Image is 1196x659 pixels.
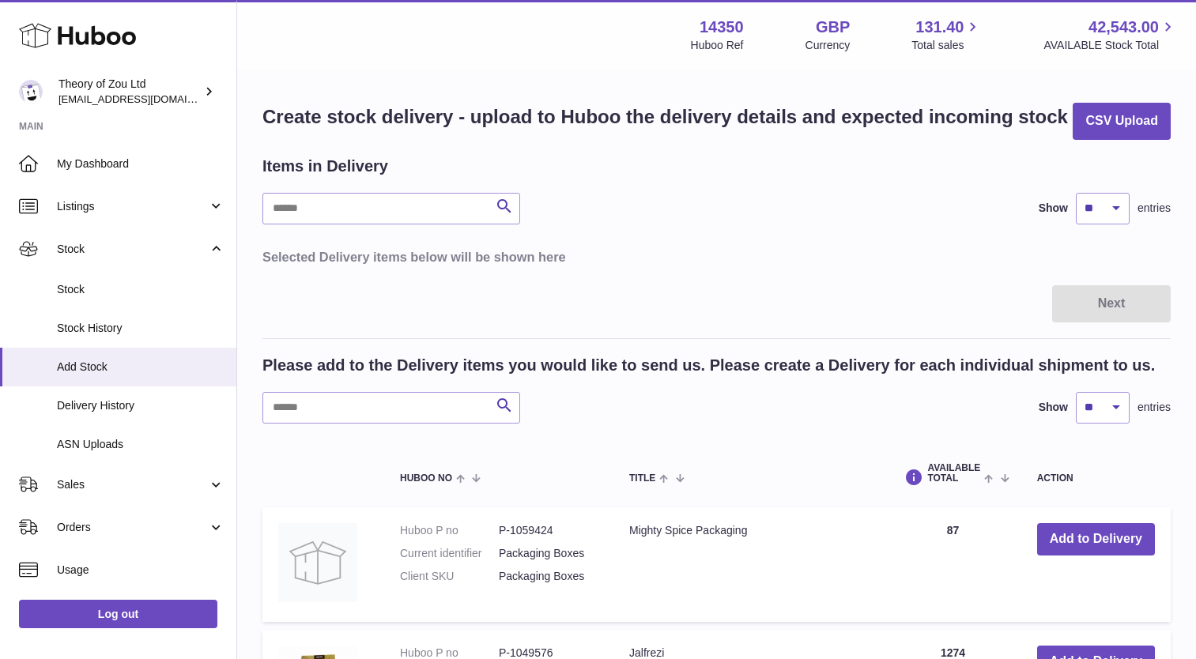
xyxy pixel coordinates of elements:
label: Show [1039,400,1068,415]
dt: Client SKU [400,569,499,584]
img: Mighty Spice Packaging [278,523,357,602]
h1: Create stock delivery - upload to Huboo the delivery details and expected incoming stock [262,104,1068,130]
dd: Packaging Boxes [499,546,598,561]
dt: Huboo P no [400,523,499,538]
span: Listings [57,199,208,214]
span: Title [629,473,655,484]
a: 42,543.00 AVAILABLE Stock Total [1043,17,1177,53]
span: [EMAIL_ADDRESS][DOMAIN_NAME] [58,92,232,105]
span: Stock [57,282,224,297]
td: 87 [885,507,1021,622]
strong: GBP [816,17,850,38]
dd: P-1059424 [499,523,598,538]
button: Add to Delivery [1037,523,1155,555]
span: ASN Uploads [57,437,224,452]
span: Total sales [911,38,982,53]
span: entries [1138,201,1171,216]
span: entries [1138,400,1171,415]
img: amit@themightyspice.com [19,80,43,104]
h2: Items in Delivery [262,156,388,177]
span: Usage [57,563,224,578]
span: Orders [57,520,208,535]
a: Log out [19,600,217,628]
strong: 14350 [700,17,744,38]
div: Currency [806,38,851,53]
span: Huboo no [400,473,452,484]
span: Stock History [57,321,224,336]
span: Add Stock [57,360,224,375]
span: Delivery History [57,398,224,413]
h3: Selected Delivery items below will be shown here [262,248,1171,265]
dd: Packaging Boxes [499,569,598,584]
span: My Dashboard [57,156,224,171]
h2: Please add to the Delivery items you would like to send us. Please create a Delivery for each ind... [262,355,1155,376]
div: Theory of Zou Ltd [58,77,201,107]
span: AVAILABLE Stock Total [1043,38,1177,53]
div: Action [1037,473,1155,484]
td: Mighty Spice Packaging [613,507,885,622]
span: Stock [57,242,208,257]
button: CSV Upload [1073,103,1171,140]
span: AVAILABLE Total [927,463,980,484]
dt: Current identifier [400,546,499,561]
div: Huboo Ref [691,38,744,53]
a: 131.40 Total sales [911,17,982,53]
span: 131.40 [915,17,964,38]
span: 42,543.00 [1088,17,1159,38]
label: Show [1039,201,1068,216]
span: Sales [57,477,208,492]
